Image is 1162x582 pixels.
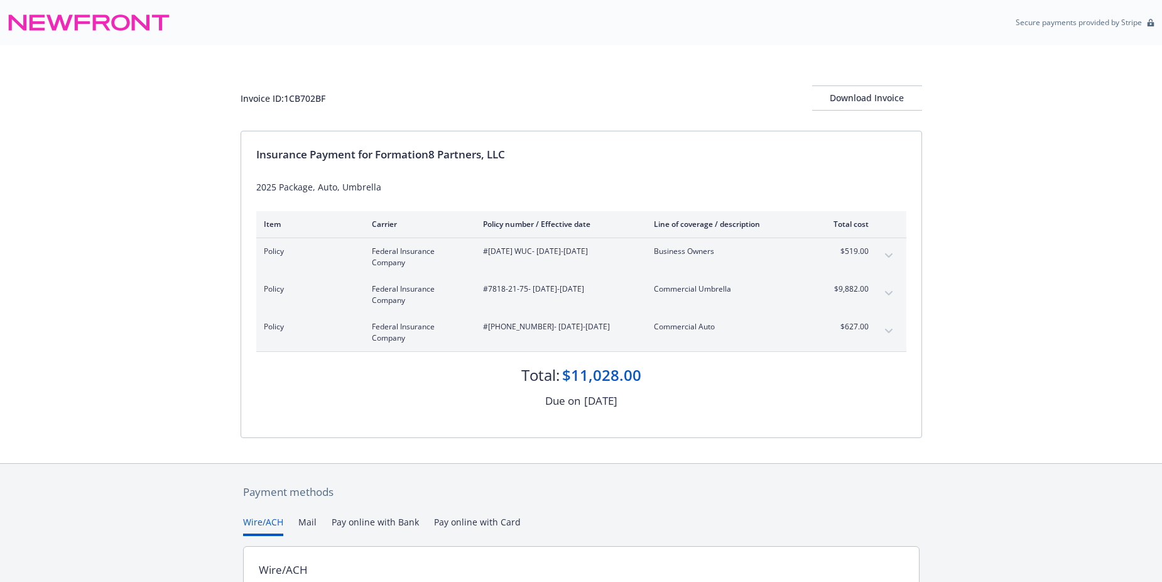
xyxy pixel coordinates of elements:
button: Pay online with Card [434,515,521,536]
div: Total cost [822,219,869,229]
span: Policy [264,283,352,295]
button: Mail [298,515,317,536]
span: $519.00 [822,246,869,257]
span: Federal Insurance Company [372,321,463,344]
span: $627.00 [822,321,869,332]
span: #7818-21-75 - [DATE]-[DATE] [483,283,634,295]
button: expand content [879,283,899,304]
span: $9,882.00 [822,283,869,295]
span: Business Owners [654,246,801,257]
button: expand content [879,246,899,266]
span: Commercial Umbrella [654,283,801,295]
span: Federal Insurance Company [372,246,463,268]
div: [DATE] [584,393,617,409]
span: #[PHONE_NUMBER] - [DATE]-[DATE] [483,321,634,332]
div: Total: [521,365,560,386]
div: Payment methods [243,484,920,500]
button: expand content [879,321,899,341]
div: PolicyFederal Insurance Company#[DATE] WUC- [DATE]-[DATE]Business Owners$519.00expand content [256,238,906,276]
span: Policy [264,246,352,257]
button: Download Invoice [812,85,922,111]
div: Download Invoice [812,86,922,110]
div: Insurance Payment for Formation8 Partners, LLC [256,146,906,163]
div: Item [264,219,352,229]
div: PolicyFederal Insurance Company#[PHONE_NUMBER]- [DATE]-[DATE]Commercial Auto$627.00expand content [256,314,906,351]
div: PolicyFederal Insurance Company#7818-21-75- [DATE]-[DATE]Commercial Umbrella$9,882.00expand content [256,276,906,314]
p: Secure payments provided by Stripe [1016,17,1142,28]
div: $11,028.00 [562,365,641,386]
span: Commercial Auto [654,321,801,332]
span: Federal Insurance Company [372,283,463,306]
span: Policy [264,321,352,332]
div: Invoice ID: 1CB702BF [241,92,325,105]
button: Wire/ACH [243,515,283,536]
div: 2025 Package, Auto, Umbrella [256,180,906,194]
div: Carrier [372,219,463,229]
div: Due on [545,393,580,409]
span: #[DATE] WUC - [DATE]-[DATE] [483,246,634,257]
div: Policy number / Effective date [483,219,634,229]
button: Pay online with Bank [332,515,419,536]
div: Line of coverage / description [654,219,801,229]
div: Wire/ACH [259,562,308,578]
